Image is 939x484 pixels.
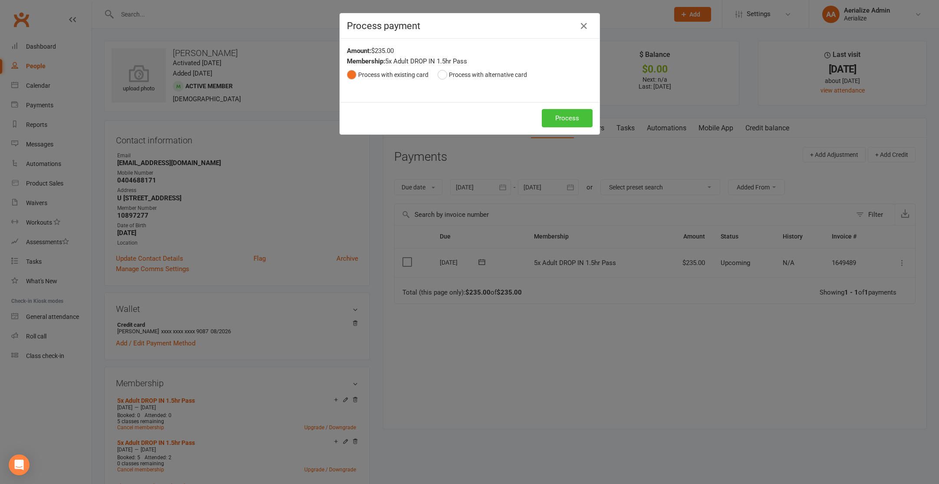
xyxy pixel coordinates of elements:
div: Open Intercom Messenger [9,454,30,475]
button: Close [577,19,591,33]
strong: Amount: [347,47,371,55]
button: Process [542,109,593,127]
button: Process with existing card [347,66,428,83]
h4: Process payment [347,20,593,31]
div: 5x Adult DROP IN 1.5hr Pass [347,56,593,66]
button: Process with alternative card [438,66,527,83]
div: $235.00 [347,46,593,56]
strong: Membership: [347,57,385,65]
